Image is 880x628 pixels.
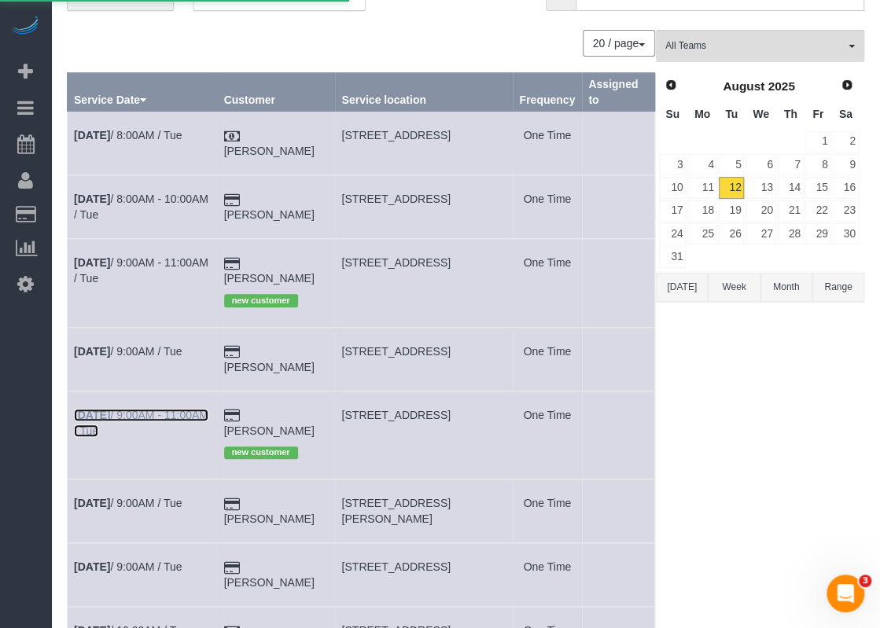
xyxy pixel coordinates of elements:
td: Frequency [513,112,582,175]
a: 7 [778,154,804,175]
iframe: Intercom live chat [827,575,864,612]
a: [DATE]/ 9:00AM / Tue [74,497,182,509]
a: 6 [746,154,775,175]
i: Credit Card Payment [224,410,240,421]
span: [STREET_ADDRESS] [341,345,450,358]
a: 29 [805,223,831,244]
a: 26 [719,223,745,244]
i: Credit Card Payment [224,347,240,358]
td: Assigned to [582,391,655,479]
span: Wednesday [753,108,769,120]
td: Service location [335,327,513,391]
a: [DATE]/ 9:00AM / Tue [74,345,182,358]
nav: Pagination navigation [584,30,655,57]
td: Customer [217,112,335,175]
a: [DATE]/ 9:00AM - 11:00AM / Tue [74,409,208,437]
i: Credit Card Payment [224,563,240,574]
td: Customer [217,239,335,327]
td: Service location [335,239,513,327]
td: Customer [217,175,335,239]
span: Friday [812,108,823,120]
td: Customer [217,391,335,479]
a: [PERSON_NAME] [224,208,315,221]
i: Credit Card Payment [224,499,240,510]
span: Prev [665,79,677,91]
td: Assigned to [582,175,655,239]
a: 15 [805,177,831,198]
ol: All Teams [656,30,864,54]
td: Schedule date [68,239,218,327]
td: Frequency [513,391,582,479]
td: Schedule date [68,543,218,607]
td: Schedule date [68,327,218,391]
td: Customer [217,543,335,607]
td: Assigned to [582,479,655,543]
a: 30 [833,223,859,244]
a: Prev [660,75,682,97]
a: 13 [746,177,775,198]
td: Schedule date [68,391,218,479]
a: 27 [746,223,775,244]
a: 12 [719,177,745,198]
b: [DATE] [74,497,110,509]
a: 19 [719,200,745,222]
b: [DATE] [74,256,110,269]
td: Frequency [513,239,582,327]
a: 1 [805,131,831,152]
button: Week [708,273,760,302]
span: [STREET_ADDRESS] [341,256,450,269]
span: Saturday [839,108,852,120]
td: Customer [217,327,335,391]
td: Assigned to [582,112,655,175]
td: Frequency [513,175,582,239]
td: Schedule date [68,175,218,239]
a: [DATE]/ 9:00AM - 11:00AM / Tue [74,256,208,285]
span: Thursday [784,108,797,120]
b: [DATE] [74,409,110,421]
a: 10 [659,177,686,198]
b: [DATE] [74,193,110,205]
a: 28 [778,223,804,244]
span: Monday [694,108,710,120]
button: [DATE] [656,273,708,302]
a: [PERSON_NAME] [224,576,315,589]
a: [PERSON_NAME] [224,424,315,437]
td: Service location [335,543,513,607]
th: Service location [335,73,513,112]
span: 2025 [768,79,794,93]
td: Assigned to [582,239,655,327]
i: Check Payment [224,131,240,142]
td: Service location [335,479,513,543]
a: 3 [659,154,686,175]
a: [DATE]/ 8:00AM / Tue [74,129,182,141]
i: Credit Card Payment [224,195,240,206]
a: 18 [687,200,716,222]
button: Month [760,273,812,302]
a: [PERSON_NAME] [224,361,315,373]
img: Automaid Logo [9,16,41,38]
td: Service location [335,175,513,239]
a: [DATE]/ 8:00AM - 10:00AM / Tue [74,193,208,221]
a: Next [836,75,858,97]
button: Range [812,273,864,302]
span: [STREET_ADDRESS][PERSON_NAME] [341,497,450,525]
a: 23 [833,200,859,222]
a: 16 [833,177,859,198]
span: Tuesday [725,108,738,120]
a: 20 [746,200,775,222]
a: 8 [805,154,831,175]
button: 20 / page [583,30,655,57]
b: [DATE] [74,345,110,358]
span: new customer [224,446,298,459]
td: Assigned to [582,327,655,391]
a: [PERSON_NAME] [224,145,315,157]
th: Assigned to [582,73,655,112]
span: 3 [859,575,871,587]
td: Frequency [513,327,582,391]
a: 21 [778,200,804,222]
a: [PERSON_NAME] [224,272,315,285]
td: Service location [335,112,513,175]
span: [STREET_ADDRESS] [341,560,450,573]
a: [DATE]/ 9:00AM / Tue [74,560,182,573]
